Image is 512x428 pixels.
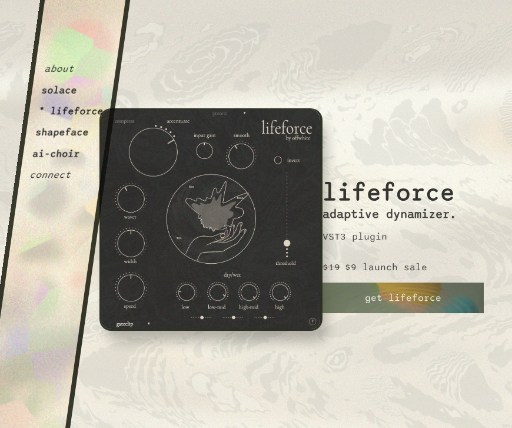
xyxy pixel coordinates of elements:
h2: lifeforce [323,115,455,208]
h3: adaptive dynamizer. [323,207,457,221]
button: * lifeforce [38,105,104,117]
button: shapeface [35,127,89,138]
p: VST3 plugin [323,231,387,243]
button: about [44,63,75,75]
img: lifeforce2.c81878d3.png [99,108,323,331]
button: ai-choir [32,148,81,160]
button: solace [41,84,78,96]
p: $19 [323,261,340,273]
a: get lifeforce [323,283,484,313]
button: connect [29,169,72,181]
p: $9 launch sale [345,261,427,273]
